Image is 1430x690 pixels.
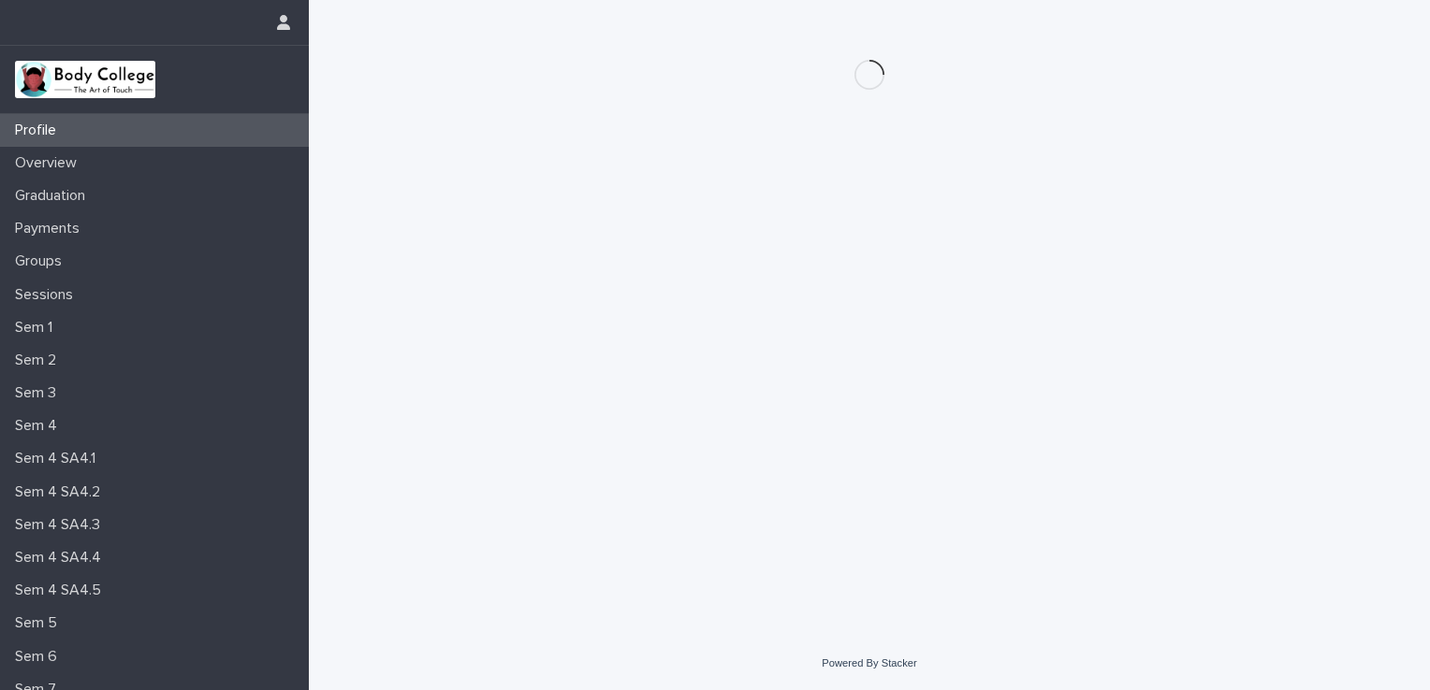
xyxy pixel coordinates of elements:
[7,450,110,467] p: Sem 4 SA4.1
[822,657,916,668] a: Powered By Stacker
[7,187,100,205] p: Graduation
[7,220,95,237] p: Payments
[7,648,72,666] p: Sem 6
[7,286,88,304] p: Sessions
[15,61,155,98] img: xvtzy2PTuGgGH0xbwGb2
[7,319,67,337] p: Sem 1
[7,614,72,632] p: Sem 5
[7,384,71,402] p: Sem 3
[7,352,71,369] p: Sem 2
[7,417,72,435] p: Sem 4
[7,154,92,172] p: Overview
[7,122,71,139] p: Profile
[7,549,116,567] p: Sem 4 SA4.4
[7,483,115,501] p: Sem 4 SA4.2
[7,516,115,534] p: Sem 4 SA4.3
[7,582,116,599] p: Sem 4 SA4.5
[7,252,77,270] p: Groups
